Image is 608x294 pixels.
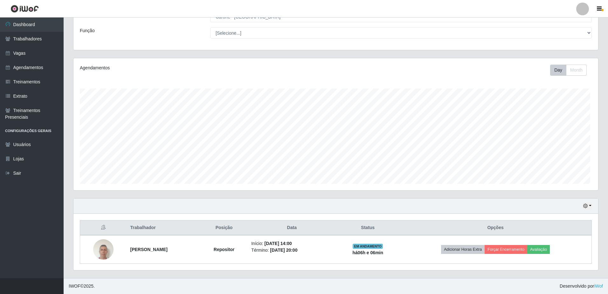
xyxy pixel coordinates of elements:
[10,5,39,13] img: CoreUI Logo
[69,283,80,289] span: IWOF
[441,245,485,254] button: Adicionar Horas Extra
[251,247,332,254] li: Término:
[264,241,292,246] time: [DATE] 14:00
[126,220,200,235] th: Trabalhador
[93,236,114,263] img: 1755971090596.jpeg
[594,283,603,289] a: iWof
[399,220,591,235] th: Opções
[80,65,287,71] div: Agendamentos
[566,65,587,76] button: Month
[130,247,167,252] strong: [PERSON_NAME]
[353,250,383,255] strong: há 06 h e 06 min
[353,244,383,249] span: EM ANDAMENTO
[527,245,550,254] button: Avaliação
[201,220,247,235] th: Posição
[214,247,234,252] strong: Repositor
[69,283,95,290] span: © 2025 .
[80,27,95,34] label: Função
[550,65,566,76] button: Day
[247,220,336,235] th: Data
[560,283,603,290] span: Desenvolvido por
[270,248,297,253] time: [DATE] 20:00
[251,240,332,247] li: Início:
[336,220,399,235] th: Status
[550,65,587,76] div: First group
[550,65,592,76] div: Toolbar with button groups
[485,245,527,254] button: Forçar Encerramento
